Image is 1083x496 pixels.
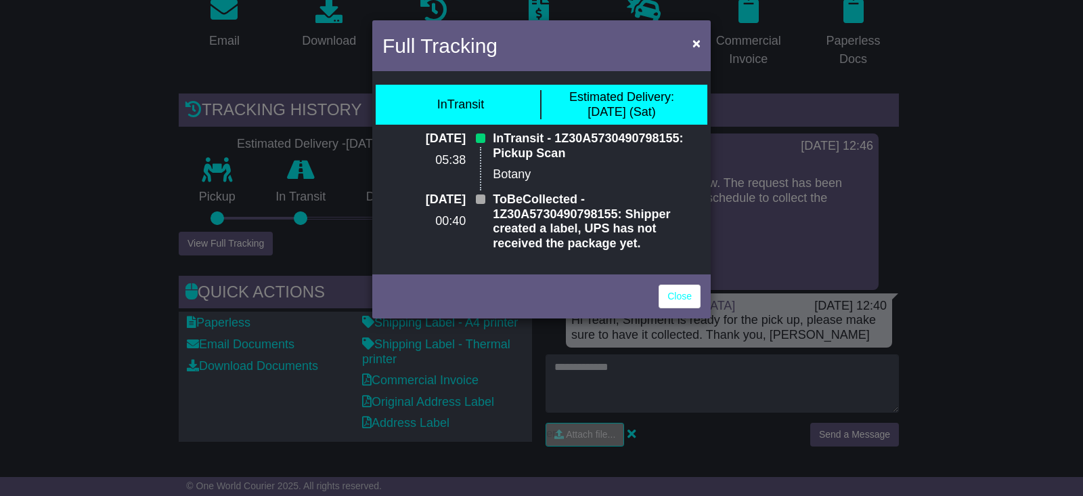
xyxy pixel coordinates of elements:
span: × [692,35,701,51]
p: Botany [493,167,701,182]
div: InTransit [437,98,484,112]
p: ToBeCollected - 1Z30A5730490798155: Shipper created a label, UPS has not received the package yet. [493,192,701,251]
p: [DATE] [382,131,466,146]
p: 05:38 [382,153,466,168]
a: Close [659,285,701,308]
div: [DATE] (Sat) [569,90,674,119]
p: 00:40 [382,214,466,229]
span: Estimated Delivery: [569,90,674,104]
p: [DATE] [382,192,466,207]
h4: Full Tracking [382,30,498,61]
p: InTransit - 1Z30A5730490798155: Pickup Scan [493,131,701,161]
button: Close [686,29,707,57]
